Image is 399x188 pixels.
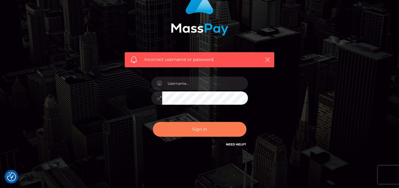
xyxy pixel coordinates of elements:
[226,142,246,146] a: Need Help?
[7,172,16,181] img: Revisit consent button
[162,77,248,90] input: Username...
[153,122,246,137] button: Sign in
[144,56,255,63] span: Incorrect username or password.
[7,172,16,181] button: Consent Preferences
